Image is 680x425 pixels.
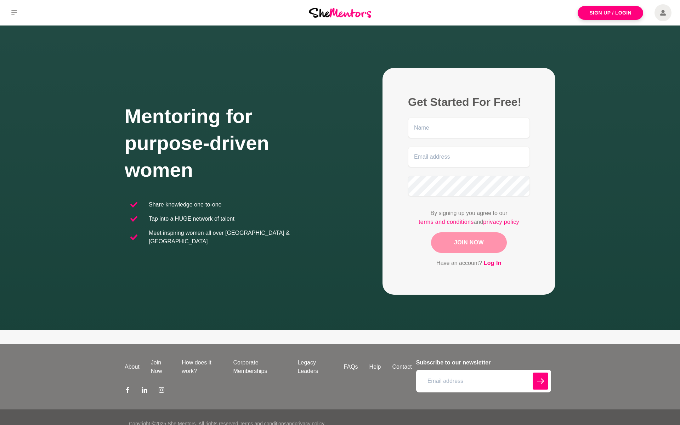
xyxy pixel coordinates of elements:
[309,8,371,17] img: She Mentors Logo
[149,229,334,246] p: Meet inspiring women all over [GEOGRAPHIC_DATA] & [GEOGRAPHIC_DATA]
[142,387,147,395] a: LinkedIn
[416,370,551,392] input: Email address
[149,200,221,209] p: Share knowledge one-to-one
[227,358,292,375] a: Corporate Memberships
[145,358,176,375] a: Join Now
[149,215,234,223] p: Tap into a HUGE network of talent
[408,147,530,167] input: Email address
[408,209,530,227] p: By signing up you agree to our and
[387,363,418,371] a: Contact
[483,217,519,227] a: privacy policy
[484,259,501,268] a: Log In
[159,387,164,395] a: Instagram
[125,103,340,183] h1: Mentoring for purpose-driven women
[578,6,643,20] a: Sign Up / Login
[176,358,227,375] a: How does it work?
[408,95,530,109] h2: Get Started For Free!
[125,387,130,395] a: Facebook
[419,217,474,227] a: terms and conditions
[408,118,530,138] input: Name
[338,363,364,371] a: FAQs
[292,358,338,375] a: Legacy Leaders
[119,363,145,371] a: About
[416,358,551,367] h4: Subscribe to our newsletter
[408,259,530,268] p: Have an account?
[364,363,387,371] a: Help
